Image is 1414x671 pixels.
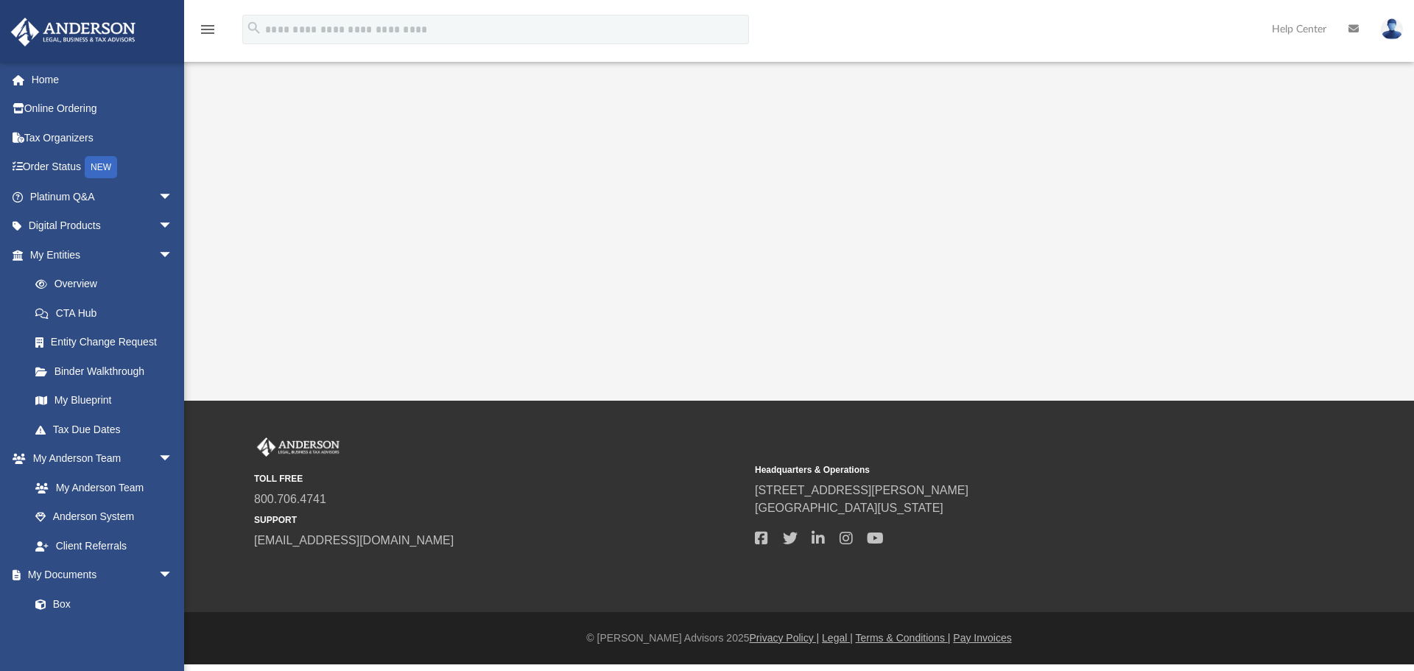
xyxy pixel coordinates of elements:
[184,630,1414,646] div: © [PERSON_NAME] Advisors 2025
[755,463,1245,477] small: Headquarters & Operations
[158,561,188,591] span: arrow_drop_down
[254,438,342,457] img: Anderson Advisors Platinum Portal
[85,156,117,178] div: NEW
[21,270,195,299] a: Overview
[953,632,1011,644] a: Pay Invoices
[10,444,188,474] a: My Anderson Teamarrow_drop_down
[7,18,140,46] img: Anderson Advisors Platinum Portal
[199,21,217,38] i: menu
[10,152,195,183] a: Order StatusNEW
[856,632,951,644] a: Terms & Conditions |
[21,619,188,648] a: Meeting Minutes
[246,20,262,36] i: search
[10,94,195,124] a: Online Ordering
[822,632,853,644] a: Legal |
[10,182,195,211] a: Platinum Q&Aarrow_drop_down
[21,298,195,328] a: CTA Hub
[10,65,195,94] a: Home
[10,561,188,590] a: My Documentsarrow_drop_down
[21,415,195,444] a: Tax Due Dates
[21,531,188,561] a: Client Referrals
[21,356,195,386] a: Binder Walkthrough
[254,534,454,547] a: [EMAIL_ADDRESS][DOMAIN_NAME]
[254,472,745,485] small: TOLL FREE
[21,502,188,532] a: Anderson System
[750,632,820,644] a: Privacy Policy |
[10,211,195,241] a: Digital Productsarrow_drop_down
[21,473,180,502] a: My Anderson Team
[1381,18,1403,40] img: User Pic
[21,386,188,415] a: My Blueprint
[158,211,188,242] span: arrow_drop_down
[199,28,217,38] a: menu
[158,182,188,212] span: arrow_drop_down
[254,513,745,527] small: SUPPORT
[158,240,188,270] span: arrow_drop_down
[158,444,188,474] span: arrow_drop_down
[10,240,195,270] a: My Entitiesarrow_drop_down
[755,502,943,514] a: [GEOGRAPHIC_DATA][US_STATE]
[21,589,180,619] a: Box
[21,328,195,357] a: Entity Change Request
[254,493,326,505] a: 800.706.4741
[10,123,195,152] a: Tax Organizers
[755,484,968,496] a: [STREET_ADDRESS][PERSON_NAME]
